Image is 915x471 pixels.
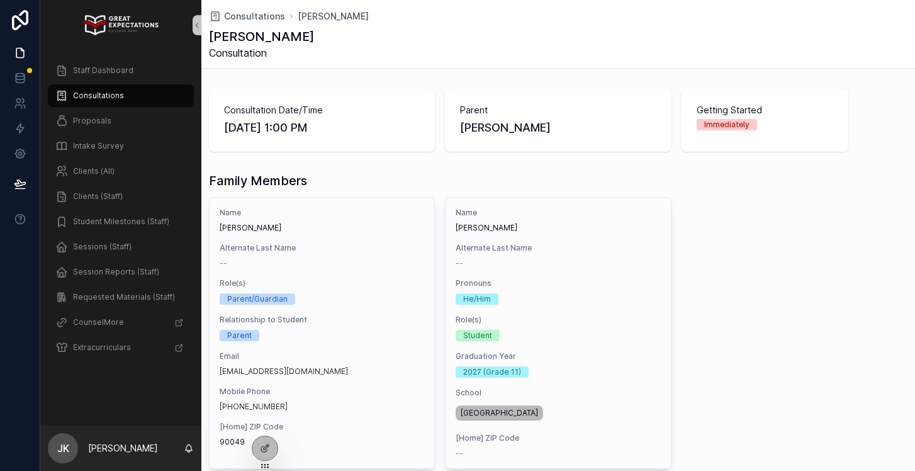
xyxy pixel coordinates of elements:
[48,235,194,258] a: Sessions (Staff)
[48,185,194,208] a: Clients (Staff)
[220,437,424,447] span: 90049
[463,330,492,341] div: Student
[463,366,521,378] div: 2027 (Grade 11)
[445,197,671,469] a: Name[PERSON_NAME]Alternate Last Name--PronounsHe/HimRole(s)StudentGraduation Year2027 (Grade 11)S...
[48,160,194,183] a: Clients (All)
[73,166,115,176] span: Clients (All)
[73,292,175,302] span: Requested Materials (Staff)
[209,10,285,23] a: Consultations
[220,208,424,218] span: Name
[209,197,435,469] a: Name[PERSON_NAME]Alternate Last Name--Role(s)Parent/GuardianRelationship to StudentParentEmail[EM...
[48,210,194,233] a: Student Milestones (Staff)
[463,293,491,305] div: He/Him
[456,433,660,443] span: [Home] ZIP Code
[220,258,227,268] span: --
[57,441,69,456] span: JK
[73,191,123,201] span: Clients (Staff)
[456,278,660,288] span: Pronouns
[220,223,424,233] span: [PERSON_NAME]
[73,217,169,227] span: Student Milestones (Staff)
[227,293,288,305] div: Parent/Guardian
[220,351,424,361] span: Email
[227,330,252,341] div: Parent
[298,10,369,23] a: [PERSON_NAME]
[220,278,424,288] span: Role(s)
[220,315,424,325] span: Relationship to Student
[456,243,660,253] span: Alternate Last Name
[48,84,194,107] a: Consultations
[456,388,660,398] span: School
[209,45,314,60] span: Consultation
[209,28,314,45] h1: [PERSON_NAME]
[73,65,133,76] span: Staff Dashboard
[73,343,131,353] span: Extracurriculars
[456,223,660,233] span: [PERSON_NAME]
[73,242,132,252] span: Sessions (Staff)
[88,442,158,455] p: [PERSON_NAME]
[224,119,420,137] span: [DATE] 1:00 PM
[456,208,660,218] span: Name
[73,141,124,151] span: Intake Survey
[73,317,124,327] span: CounselMore
[224,104,420,116] span: Consultation Date/Time
[220,387,424,397] span: Mobile Phone
[48,110,194,132] a: Proposals
[83,15,158,35] img: App logo
[456,448,463,458] span: --
[220,402,288,412] a: [PHONE_NUMBER]
[48,286,194,309] a: Requested Materials (Staff)
[461,408,538,418] span: [GEOGRAPHIC_DATA]
[48,336,194,359] a: Extracurriculars
[456,258,463,268] span: --
[697,104,834,116] span: Getting Started
[48,59,194,82] a: Staff Dashboard
[460,104,656,116] span: Parent
[220,243,424,253] span: Alternate Last Name
[704,119,749,130] div: Immediately
[220,422,424,432] span: [Home] ZIP Code
[73,267,159,277] span: Session Reports (Staff)
[73,91,124,101] span: Consultations
[73,116,111,126] span: Proposals
[48,261,194,283] a: Session Reports (Staff)
[456,351,660,361] span: Graduation Year
[220,366,348,377] a: [EMAIL_ADDRESS][DOMAIN_NAME]
[224,10,285,23] span: Consultations
[456,315,660,325] span: Role(s)
[460,119,656,137] span: [PERSON_NAME]
[40,50,201,375] div: scrollable content
[48,311,194,334] a: CounselMore
[48,135,194,157] a: Intake Survey
[209,172,307,190] h1: Family Members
